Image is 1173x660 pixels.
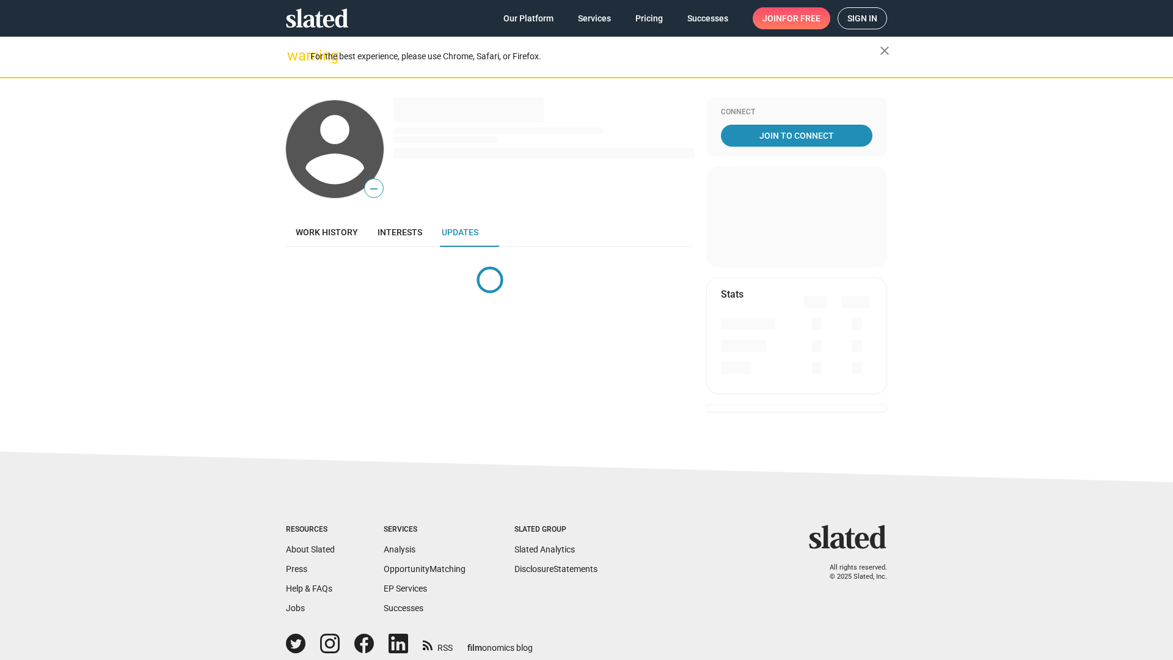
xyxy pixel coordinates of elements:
a: Slated Analytics [514,544,575,554]
a: Services [568,7,621,29]
a: Successes [678,7,738,29]
span: film [467,643,482,653]
span: Pricing [635,7,663,29]
a: Our Platform [494,7,563,29]
a: OpportunityMatching [384,564,466,574]
span: Successes [687,7,728,29]
span: Sign in [847,8,877,29]
span: Work history [296,227,358,237]
span: Join To Connect [723,125,870,147]
a: About Slated [286,544,335,554]
a: filmonomics blog [467,632,533,654]
span: Services [578,7,611,29]
span: Our Platform [503,7,554,29]
div: For the best experience, please use Chrome, Safari, or Firefox. [310,48,880,65]
div: Services [384,525,466,535]
div: Slated Group [514,525,597,535]
a: Join To Connect [721,125,872,147]
div: Connect [721,108,872,117]
span: Interests [378,227,422,237]
a: Interests [368,218,432,247]
a: Successes [384,603,423,613]
div: Resources [286,525,335,535]
span: Join [762,7,820,29]
span: for free [782,7,820,29]
a: Analysis [384,544,415,554]
a: Pricing [626,7,673,29]
a: Joinfor free [753,7,830,29]
a: Press [286,564,307,574]
mat-icon: close [877,43,892,58]
p: All rights reserved. © 2025 Slated, Inc. [817,563,887,581]
span: Updates [442,227,478,237]
mat-card-title: Stats [721,288,744,301]
a: Work history [286,218,368,247]
a: RSS [423,635,453,654]
span: — [365,181,383,197]
a: Jobs [286,603,305,613]
a: DisclosureStatements [514,564,597,574]
mat-icon: warning [287,48,302,63]
a: Sign in [838,7,887,29]
a: EP Services [384,584,427,593]
a: Help & FAQs [286,584,332,593]
a: Updates [432,218,488,247]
